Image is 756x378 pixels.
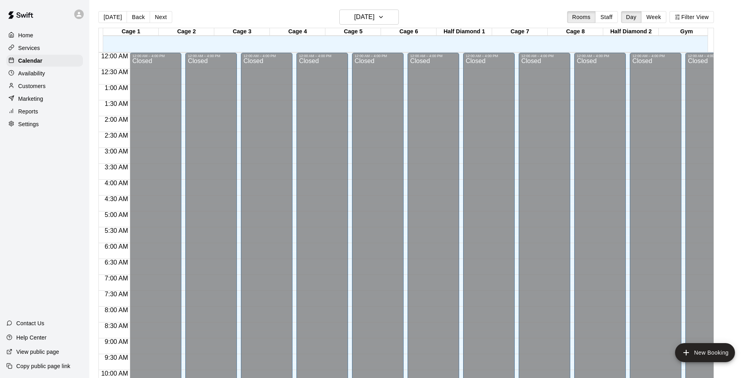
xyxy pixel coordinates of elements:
p: Customers [18,82,46,90]
a: Customers [6,80,83,92]
div: 12:00 AM – 4:00 PM [577,54,623,58]
a: Marketing [6,93,83,105]
div: Half Diamond 1 [437,28,492,36]
span: 2:30 AM [103,132,130,139]
div: Cage 6 [381,28,437,36]
div: 12:00 AM – 4:00 PM [188,54,235,58]
button: [DATE] [339,10,399,25]
a: Settings [6,118,83,130]
a: Reports [6,106,83,117]
div: 12:00 AM – 4:00 PM [354,54,401,58]
span: 5:30 AM [103,227,130,234]
div: Cage 1 [103,28,159,36]
p: Marketing [18,95,43,103]
span: 7:00 AM [103,275,130,282]
span: 1:00 AM [103,84,130,91]
p: Copy public page link [16,362,70,370]
span: 3:30 AM [103,164,130,171]
p: Help Center [16,334,46,342]
button: Rooms [567,11,596,23]
button: Next [150,11,172,23]
span: 2:00 AM [103,116,130,123]
div: 12:00 AM – 4:00 PM [466,54,512,58]
span: 12:00 AM [99,53,130,59]
div: Cage 7 [492,28,548,36]
h6: [DATE] [354,12,375,23]
span: 4:00 AM [103,180,130,186]
a: Calendar [6,55,83,67]
span: 6:00 AM [103,243,130,250]
div: Cage 5 [325,28,381,36]
p: Contact Us [16,319,44,327]
span: 12:30 AM [99,69,130,75]
span: 3:00 AM [103,148,130,155]
div: 12:00 AM – 4:00 PM [410,54,457,58]
span: 9:00 AM [103,338,130,345]
span: 6:30 AM [103,259,130,266]
button: Staff [595,11,618,23]
button: [DATE] [98,11,127,23]
span: 4:30 AM [103,196,130,202]
div: 12:00 AM – 4:00 PM [688,54,735,58]
button: Week [641,11,666,23]
a: Home [6,29,83,41]
div: Gym [659,28,714,36]
p: Availability [18,69,45,77]
div: 12:00 AM – 4:00 PM [243,54,290,58]
div: Cage 2 [159,28,214,36]
p: View public page [16,348,59,356]
span: 5:00 AM [103,211,130,218]
button: Day [621,11,642,23]
span: 7:30 AM [103,291,130,297]
p: Home [18,31,33,39]
button: Filter View [669,11,714,23]
button: add [675,343,735,362]
span: 1:30 AM [103,100,130,107]
div: Cage 4 [270,28,325,36]
div: Half Diamond 2 [603,28,659,36]
p: Services [18,44,40,52]
a: Availability [6,67,83,79]
div: Cage 3 [214,28,270,36]
a: Services [6,42,83,54]
span: 8:00 AM [103,307,130,313]
div: 12:00 AM – 4:00 PM [132,54,179,58]
div: Cage 8 [548,28,603,36]
div: 12:00 AM – 4:00 PM [299,54,346,58]
div: 12:00 AM – 4:00 PM [521,54,568,58]
div: 12:00 AM – 4:00 PM [632,54,679,58]
span: 10:00 AM [99,370,130,377]
button: Back [127,11,150,23]
span: 8:30 AM [103,322,130,329]
span: 9:30 AM [103,354,130,361]
p: Reports [18,107,38,115]
p: Calendar [18,57,42,65]
p: Settings [18,120,39,128]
